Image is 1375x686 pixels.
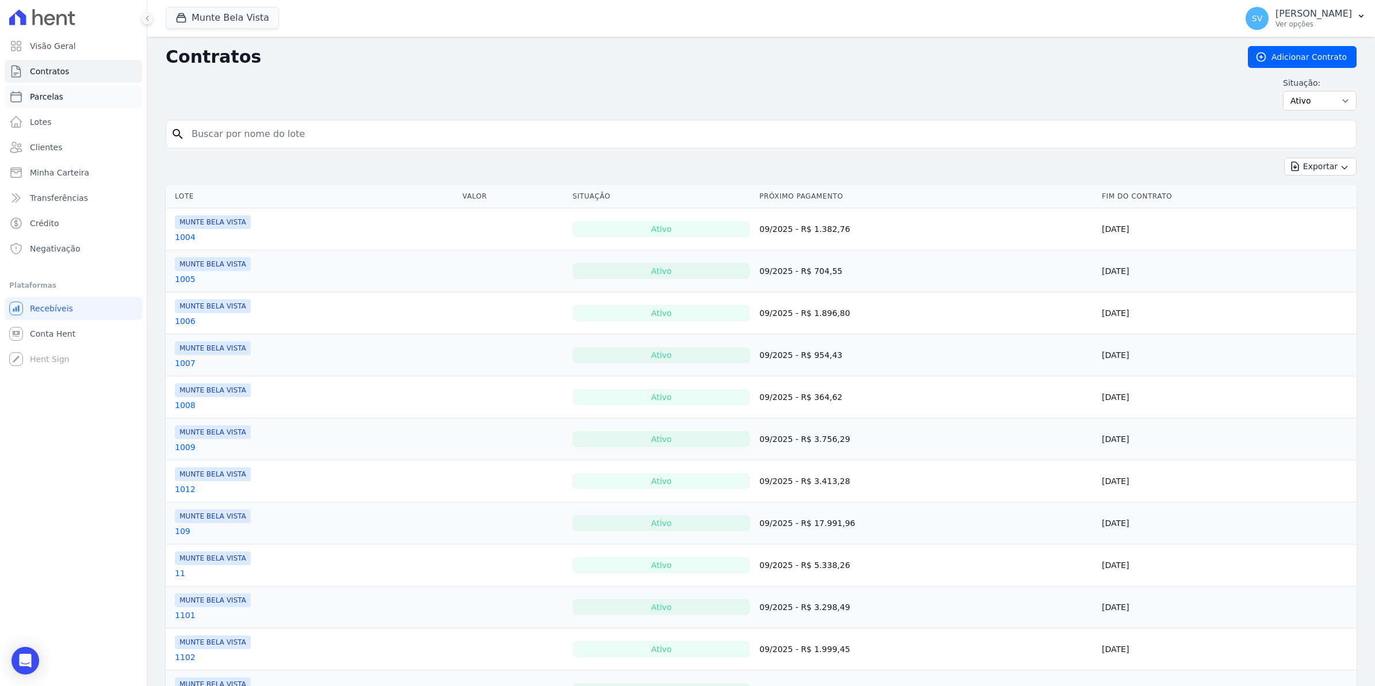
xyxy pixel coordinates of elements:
a: 1009 [175,441,196,453]
a: Clientes [5,136,142,159]
a: 1004 [175,231,196,243]
td: [DATE] [1097,544,1357,586]
td: [DATE] [1097,334,1357,376]
a: 11 [175,567,185,579]
span: MUNTE BELA VISTA [175,383,251,397]
span: Negativação [30,243,81,254]
a: 09/2025 - R$ 5.338,26 [759,561,850,570]
a: 1007 [175,357,196,369]
a: 109 [175,525,190,537]
td: [DATE] [1097,376,1357,418]
a: Lotes [5,110,142,134]
a: 09/2025 - R$ 3.413,28 [759,477,850,486]
td: [DATE] [1097,502,1357,544]
span: MUNTE BELA VISTA [175,425,251,439]
a: Conta Hent [5,322,142,345]
span: MUNTE BELA VISTA [175,509,251,523]
span: Lotes [30,116,52,128]
th: Valor [458,185,568,208]
div: Ativo [572,515,750,531]
span: Parcelas [30,91,63,102]
div: Ativo [572,305,750,321]
a: Visão Geral [5,35,142,58]
th: Lote [166,185,458,208]
span: Visão Geral [30,40,76,52]
a: Transferências [5,186,142,209]
p: [PERSON_NAME] [1275,8,1352,20]
span: Crédito [30,218,59,229]
a: 1102 [175,651,196,663]
a: 09/2025 - R$ 364,62 [759,392,842,402]
span: Contratos [30,66,69,77]
span: Clientes [30,142,62,153]
span: MUNTE BELA VISTA [175,299,251,313]
a: Contratos [5,60,142,83]
span: MUNTE BELA VISTA [175,635,251,649]
i: search [171,127,185,141]
a: 1005 [175,273,196,285]
div: Open Intercom Messenger [12,647,39,674]
div: Ativo [572,389,750,405]
span: MUNTE BELA VISTA [175,467,251,481]
a: 09/2025 - R$ 954,43 [759,350,842,360]
th: Próximo Pagamento [755,185,1097,208]
div: Ativo [572,473,750,489]
a: 09/2025 - R$ 1.896,80 [759,308,850,318]
span: MUNTE BELA VISTA [175,551,251,565]
a: Parcelas [5,85,142,108]
p: Ver opções [1275,20,1352,29]
span: MUNTE BELA VISTA [175,215,251,229]
span: SV [1252,14,1262,22]
a: Recebíveis [5,297,142,320]
th: Situação [568,185,755,208]
span: Minha Carteira [30,167,89,178]
a: 09/2025 - R$ 17.991,96 [759,519,855,528]
a: Adicionar Contrato [1248,46,1357,68]
div: Plataformas [9,279,137,292]
td: [DATE] [1097,460,1357,502]
a: 09/2025 - R$ 1.382,76 [759,224,850,234]
a: 1008 [175,399,196,411]
button: SV [PERSON_NAME] Ver opções [1236,2,1375,35]
div: Ativo [572,641,750,657]
div: Ativo [572,431,750,447]
a: Crédito [5,212,142,235]
span: Recebíveis [30,303,73,314]
td: [DATE] [1097,250,1357,292]
a: 09/2025 - R$ 3.756,29 [759,435,850,444]
input: Buscar por nome do lote [185,123,1351,146]
div: Ativo [572,347,750,363]
div: Ativo [572,221,750,237]
a: 1012 [175,483,196,495]
span: MUNTE BELA VISTA [175,593,251,607]
a: Minha Carteira [5,161,142,184]
th: Fim do Contrato [1097,185,1357,208]
a: 09/2025 - R$ 704,55 [759,266,842,276]
td: [DATE] [1097,292,1357,334]
a: 09/2025 - R$ 1.999,45 [759,645,850,654]
button: Exportar [1284,158,1357,176]
div: Ativo [572,599,750,615]
a: 1101 [175,609,196,621]
span: Transferências [30,192,88,204]
a: 1006 [175,315,196,327]
td: [DATE] [1097,418,1357,460]
span: MUNTE BELA VISTA [175,257,251,271]
a: Negativação [5,237,142,260]
a: 09/2025 - R$ 3.298,49 [759,603,850,612]
button: Munte Bela Vista [166,7,279,29]
td: [DATE] [1097,628,1357,670]
h2: Contratos [166,47,1229,67]
span: MUNTE BELA VISTA [175,341,251,355]
td: [DATE] [1097,586,1357,628]
label: Situação: [1283,77,1357,89]
span: Conta Hent [30,328,75,340]
div: Ativo [572,263,750,279]
div: Ativo [572,557,750,573]
td: [DATE] [1097,208,1357,250]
